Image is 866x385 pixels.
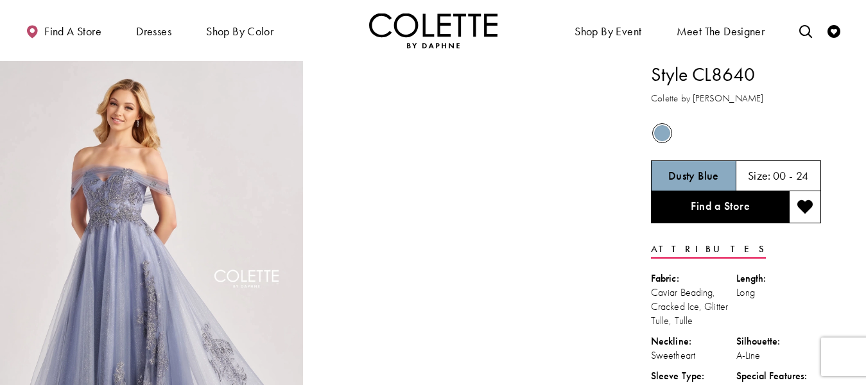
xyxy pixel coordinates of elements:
div: Silhouette: [736,334,822,348]
a: Visit Home Page [369,13,498,48]
span: Shop by color [203,13,277,48]
div: Long [736,286,822,300]
span: Shop by color [206,25,273,38]
a: Find a Store [651,191,789,223]
span: Find a store [44,25,101,38]
span: Meet the designer [677,25,765,38]
span: Shop By Event [575,25,641,38]
a: Find a store [22,13,105,48]
div: Sweetheart [651,348,736,363]
div: Dusty Blue [651,122,673,144]
div: Fabric: [651,271,736,286]
a: Toggle search [796,13,815,48]
button: Add to wishlist [789,191,821,223]
span: Dresses [133,13,175,48]
div: Neckline: [651,334,736,348]
h1: Style CL8640 [651,61,821,88]
h3: Colette by [PERSON_NAME] [651,91,821,106]
div: A-Line [736,348,822,363]
div: Length: [736,271,822,286]
h5: Chosen color [668,169,719,182]
video: Style CL8640 Colette by Daphne #1 autoplay loop mute video [309,61,612,212]
span: Size: [748,168,771,183]
a: Check Wishlist [824,13,844,48]
span: Shop By Event [571,13,645,48]
div: Caviar Beading, Cracked Ice, Glitter Tulle, Tulle [651,286,736,328]
img: Colette by Daphne [369,13,498,48]
div: Product color controls state depends on size chosen [651,121,821,146]
a: Attributes [651,240,766,259]
div: Sleeve Type: [651,369,736,383]
a: Meet the designer [673,13,768,48]
span: Dresses [136,25,171,38]
div: Special Features: [736,369,822,383]
h5: 00 - 24 [773,169,809,182]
